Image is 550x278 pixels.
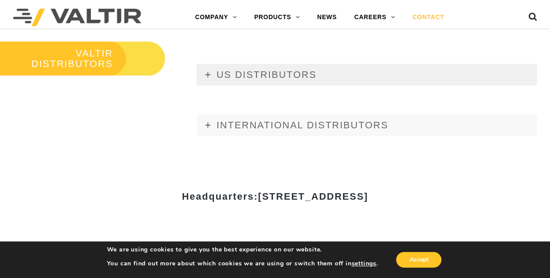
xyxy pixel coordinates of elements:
[396,252,441,268] button: Accept
[308,9,345,26] a: NEWS
[197,114,537,136] a: INTERNATIONAL DISTRIBUTORS
[187,9,246,26] a: COMPANY
[107,246,378,254] p: We are using cookies to give you the best experience on our website.
[258,191,368,202] span: [STREET_ADDRESS]
[351,260,376,268] button: settings
[107,260,378,268] p: You can find out more about which cookies we are using or switch them off in .
[246,9,309,26] a: PRODUCTS
[13,9,141,26] img: Valtir
[217,120,388,131] span: INTERNATIONAL DISTRIBUTORS
[217,69,317,80] span: US DISTRIBUTORS
[346,9,404,26] a: CAREERS
[403,9,453,26] a: CONTACT
[197,64,537,86] a: US DISTRIBUTORS
[182,191,368,202] strong: Headquarters:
